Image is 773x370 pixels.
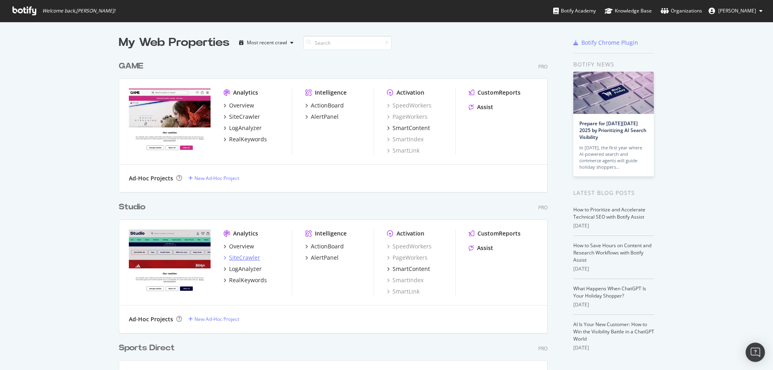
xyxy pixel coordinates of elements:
[119,201,145,213] div: Studio
[119,342,175,354] div: Sports Direct
[229,124,262,132] div: LogAnalyzer
[188,316,239,322] a: New Ad-Hoc Project
[573,265,654,273] div: [DATE]
[573,39,638,47] a: Botify Chrome Plugin
[229,135,267,143] div: RealKeywords
[393,265,430,273] div: SmartContent
[387,276,424,284] a: SmartIndex
[387,254,428,262] a: PageWorkers
[229,101,254,110] div: Overview
[119,60,143,72] div: GAME
[393,124,430,132] div: SmartContent
[387,265,430,273] a: SmartContent
[538,345,548,352] div: Pro
[305,113,339,121] a: AlertPanel
[315,229,347,238] div: Intelligence
[229,113,260,121] div: SiteCrawler
[42,8,115,14] span: Welcome back, [PERSON_NAME] !
[469,103,493,111] a: Assist
[573,285,646,299] a: What Happens When ChatGPT Is Your Holiday Shopper?
[119,35,229,51] div: My Web Properties
[538,204,548,211] div: Pro
[223,124,262,132] a: LogAnalyzer
[129,315,173,323] div: Ad-Hoc Projects
[229,254,260,262] div: SiteCrawler
[119,201,149,213] a: Studio
[305,254,339,262] a: AlertPanel
[305,101,344,110] a: ActionBoard
[119,342,178,354] a: Sports Direct
[387,135,424,143] a: SmartIndex
[573,344,654,351] div: [DATE]
[387,287,420,296] a: SmartLink
[315,89,347,97] div: Intelligence
[477,229,521,238] div: CustomReports
[223,101,254,110] a: Overview
[477,244,493,252] div: Assist
[311,242,344,250] div: ActionBoard
[387,101,432,110] a: SpeedWorkers
[236,36,297,49] button: Most recent crawl
[129,174,173,182] div: Ad-Hoc Projects
[223,113,260,121] a: SiteCrawler
[387,147,420,155] a: SmartLink
[311,113,339,121] div: AlertPanel
[188,175,239,182] a: New Ad-Hoc Project
[573,321,654,342] a: AI Is Your New Customer: How to Win the Visibility Battle in a ChatGPT World
[194,175,239,182] div: New Ad-Hoc Project
[223,242,254,250] a: Overview
[573,222,654,229] div: [DATE]
[746,343,765,362] div: Open Intercom Messenger
[233,89,258,97] div: Analytics
[573,188,654,197] div: Latest Blog Posts
[573,301,654,308] div: [DATE]
[573,72,654,114] img: Prepare for Black Friday 2025 by Prioritizing AI Search Visibility
[311,101,344,110] div: ActionBoard
[223,276,267,284] a: RealKeywords
[718,7,756,14] span: Ibrahim M
[397,229,424,238] div: Activation
[538,63,548,70] div: Pro
[469,89,521,97] a: CustomReports
[469,229,521,238] a: CustomReports
[229,265,262,273] div: LogAnalyzer
[661,7,702,15] div: Organizations
[605,7,652,15] div: Knowledge Base
[579,145,648,170] div: In [DATE], the first year where AI-powered search and commerce agents will guide holiday shoppers…
[223,254,260,262] a: SiteCrawler
[305,242,344,250] a: ActionBoard
[223,135,267,143] a: RealKeywords
[223,265,262,273] a: LogAnalyzer
[387,113,428,121] a: PageWorkers
[573,60,654,69] div: Botify news
[233,229,258,238] div: Analytics
[581,39,638,47] div: Botify Chrome Plugin
[119,60,147,72] a: GAME
[573,242,651,263] a: How to Save Hours on Content and Research Workflows with Botify Assist
[477,89,521,97] div: CustomReports
[573,206,645,220] a: How to Prioritize and Accelerate Technical SEO with Botify Assist
[702,4,769,17] button: [PERSON_NAME]
[397,89,424,97] div: Activation
[579,120,647,141] a: Prepare for [DATE][DATE] 2025 by Prioritizing AI Search Visibility
[469,244,493,252] a: Assist
[477,103,493,111] div: Assist
[229,276,267,284] div: RealKeywords
[303,36,392,50] input: Search
[129,89,211,154] img: game.co.uk
[387,242,432,250] a: SpeedWorkers
[247,40,287,45] div: Most recent crawl
[129,229,211,295] img: studio.co.uk
[229,242,254,250] div: Overview
[553,7,596,15] div: Botify Academy
[194,316,239,322] div: New Ad-Hoc Project
[387,124,430,132] a: SmartContent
